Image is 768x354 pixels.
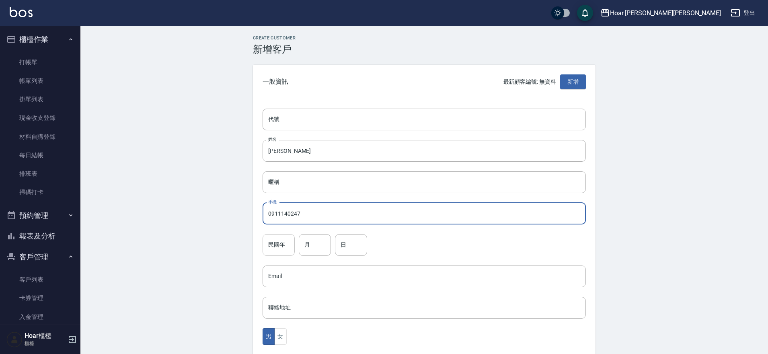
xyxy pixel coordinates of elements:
button: 櫃檯作業 [3,29,77,50]
label: 手機 [268,199,277,205]
a: 材料自購登錄 [3,128,77,146]
button: 登出 [727,6,758,21]
button: 預約管理 [3,205,77,226]
button: 女 [274,328,286,345]
img: Person [6,331,23,348]
h2: Create Customer [253,35,596,41]
div: Hoar [PERSON_NAME][PERSON_NAME] [610,8,721,18]
span: 一般資訊 [263,78,288,86]
a: 入金管理 [3,308,77,326]
p: 櫃檯 [25,340,66,347]
a: 掃碼打卡 [3,183,77,202]
button: 客戶管理 [3,247,77,268]
a: 客戶列表 [3,270,77,289]
button: 新增 [560,74,586,89]
h3: 新增客戶 [253,44,596,55]
a: 排班表 [3,165,77,183]
button: Hoar [PERSON_NAME][PERSON_NAME] [597,5,724,21]
a: 帳單列表 [3,72,77,90]
h5: Hoar櫃檯 [25,332,66,340]
a: 現金收支登錄 [3,109,77,127]
button: save [577,5,593,21]
button: 男 [263,328,275,345]
label: 姓名 [268,136,277,142]
p: 最新顧客編號: 無資料 [503,78,556,86]
img: Logo [10,7,33,17]
a: 打帳單 [3,53,77,72]
a: 卡券管理 [3,289,77,307]
a: 掛單列表 [3,90,77,109]
a: 每日結帳 [3,146,77,165]
button: 報表及分析 [3,226,77,247]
